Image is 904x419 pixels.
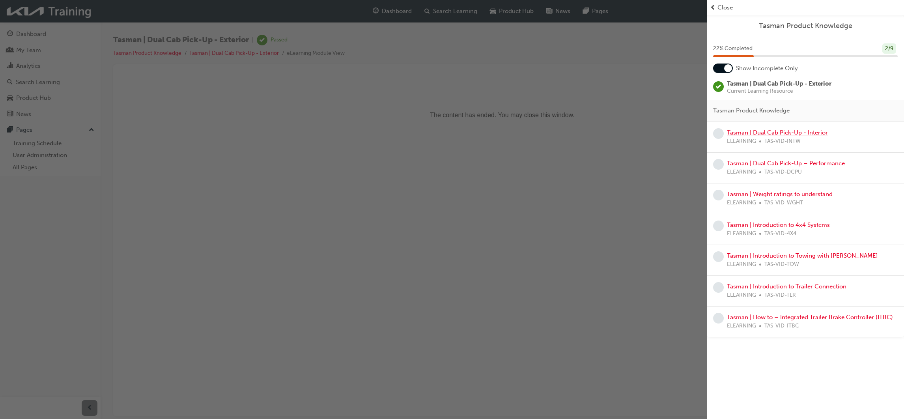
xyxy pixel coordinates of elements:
[710,3,716,12] span: prev-icon
[764,168,802,177] span: TAS-VID-DCPU
[727,88,831,94] span: Current Learning Resource
[727,129,828,136] a: Tasman | Dual Cab Pick-Up - Interior
[713,190,724,200] span: learningRecordVerb_NONE-icon
[764,291,796,300] span: TAS-VID-TLR
[727,221,830,228] a: Tasman | Introduction to 4x4 Systems
[713,313,724,324] span: learningRecordVerb_NONE-icon
[727,80,831,87] span: Tasman | Dual Cab Pick-Up - Exterior
[882,43,896,54] div: 2 / 9
[727,314,893,321] a: Tasman | How to – Integrated Trailer Brake Controller (ITBC)
[713,21,898,30] a: Tasman Product Knowledge
[713,44,753,53] span: 22 % Completed
[764,137,801,146] span: TAS-VID-INTW
[736,64,798,73] span: Show Incomplete Only
[713,221,724,231] span: learningRecordVerb_NONE-icon
[727,198,756,208] span: ELEARNING
[727,191,833,198] a: Tasman | Weight ratings to understand
[3,6,762,42] p: The content has ended. You may close this window.
[713,106,790,115] span: Tasman Product Knowledge
[727,322,756,331] span: ELEARNING
[727,137,756,146] span: ELEARNING
[764,322,799,331] span: TAS-VID-ITBC
[727,160,845,167] a: Tasman | Dual Cab Pick-Up – Performance
[764,260,799,269] span: TAS-VID-TOW
[717,3,733,12] span: Close
[727,229,756,238] span: ELEARNING
[713,251,724,262] span: learningRecordVerb_NONE-icon
[764,229,796,238] span: TAS-VID-4X4
[713,81,724,92] span: learningRecordVerb_PASS-icon
[727,283,846,290] a: Tasman | Introduction to Trailer Connection
[710,3,901,12] button: prev-iconClose
[713,159,724,170] span: learningRecordVerb_NONE-icon
[727,168,756,177] span: ELEARNING
[727,252,878,259] a: Tasman | Introduction to Towing with [PERSON_NAME]
[713,128,724,139] span: learningRecordVerb_NONE-icon
[727,291,756,300] span: ELEARNING
[713,282,724,293] span: learningRecordVerb_NONE-icon
[764,198,803,208] span: TAS-VID-WGHT
[727,260,756,269] span: ELEARNING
